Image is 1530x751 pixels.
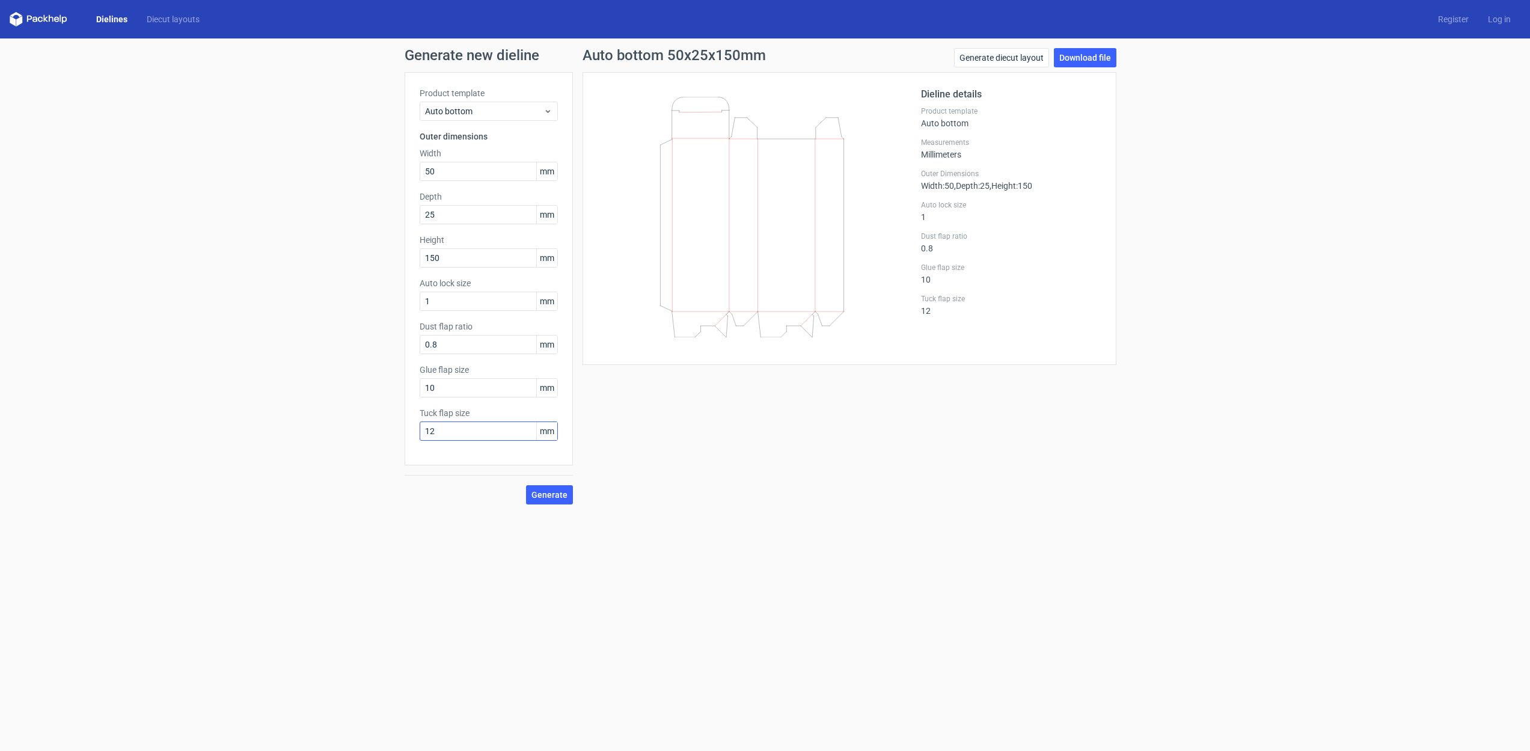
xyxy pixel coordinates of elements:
[921,106,1101,116] label: Product template
[921,181,954,191] span: Width : 50
[420,277,558,289] label: Auto lock size
[420,147,558,159] label: Width
[1478,13,1520,25] a: Log in
[420,364,558,376] label: Glue flap size
[990,181,1032,191] span: , Height : 150
[583,48,766,63] h1: Auto bottom 50x25x150mm
[921,263,1101,272] label: Glue flap size
[921,138,1101,147] label: Measurements
[405,48,1126,63] h1: Generate new dieline
[954,48,1049,67] a: Generate diecut layout
[531,491,568,499] span: Generate
[536,162,557,180] span: mm
[536,249,557,267] span: mm
[420,320,558,333] label: Dust flap ratio
[536,206,557,224] span: mm
[420,234,558,246] label: Height
[921,231,1101,241] label: Dust flap ratio
[526,485,573,504] button: Generate
[420,130,558,143] h3: Outer dimensions
[921,231,1101,253] div: 0.8
[536,422,557,440] span: mm
[921,138,1101,159] div: Millimeters
[921,200,1101,222] div: 1
[536,292,557,310] span: mm
[536,336,557,354] span: mm
[921,87,1101,102] h2: Dieline details
[921,263,1101,284] div: 10
[954,181,990,191] span: , Depth : 25
[425,105,543,117] span: Auto bottom
[1054,48,1116,67] a: Download file
[921,169,1101,179] label: Outer Dimensions
[87,13,137,25] a: Dielines
[921,294,1101,304] label: Tuck flap size
[420,191,558,203] label: Depth
[536,379,557,397] span: mm
[921,106,1101,128] div: Auto bottom
[921,294,1101,316] div: 12
[137,13,209,25] a: Diecut layouts
[1428,13,1478,25] a: Register
[420,407,558,419] label: Tuck flap size
[921,200,1101,210] label: Auto lock size
[420,87,558,99] label: Product template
